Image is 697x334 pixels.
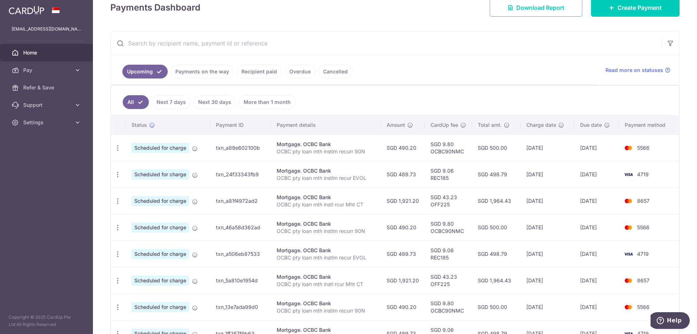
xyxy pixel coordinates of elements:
p: OCBC pty loan mth instlm recurr 90N [277,228,375,235]
div: Mortgage. OCBC Bank [277,194,375,201]
input: Search by recipient name, payment id or reference [111,32,662,55]
td: [DATE] [521,188,574,214]
p: OCBC pty loan mth instlm recur EVOL [277,174,375,182]
td: txn_5a810e1954d [210,267,271,294]
span: Read more on statuses [606,67,663,74]
span: Pay [23,67,71,74]
h4: Payments Dashboard [110,1,200,14]
td: SGD 9.80 OCBC90NMC [425,134,472,161]
img: Bank Card [621,303,636,311]
span: 8657 [637,277,649,283]
span: Download Report [516,3,564,12]
td: [DATE] [574,294,619,320]
td: [DATE] [521,294,574,320]
td: SGD 43.23 OFF225 [425,188,472,214]
span: Refer & Save [23,84,71,91]
td: [DATE] [574,214,619,241]
p: OCBC pty loan mth instlm recur EVOL [277,254,375,261]
a: Upcoming [122,65,168,79]
span: CardUp fee [431,121,458,129]
td: SGD 1,964.43 [472,188,521,214]
img: Bank Card [621,223,636,232]
span: Create Payment [617,3,662,12]
td: SGD 9.06 REC185 [425,241,472,267]
td: [DATE] [521,214,574,241]
td: [DATE] [521,267,574,294]
td: [DATE] [574,188,619,214]
a: Read more on statuses [606,67,670,74]
div: Mortgage. OCBC Bank [277,220,375,228]
td: txn_a89e602100b [210,134,271,161]
span: 5566 [637,145,649,151]
span: Amount [387,121,405,129]
td: txn_13e7ada99d0 [210,294,271,320]
td: txn_24f33343fb9 [210,161,271,188]
td: SGD 43.23 OFF225 [425,267,472,294]
td: SGD 489.73 [381,241,425,267]
td: [DATE] [574,134,619,161]
td: SGD 490.20 [381,134,425,161]
td: SGD 500.00 [472,134,521,161]
th: Payment details [271,116,381,134]
span: 4719 [637,171,649,177]
td: [DATE] [574,161,619,188]
td: SGD 500.00 [472,294,521,320]
div: Mortgage. OCBC Bank [277,273,375,281]
div: Mortgage. OCBC Bank [277,167,375,174]
span: 8657 [637,198,649,204]
td: [DATE] [521,134,574,161]
span: Status [131,121,147,129]
p: OCBC pty loan mth instlm recurr 90N [277,148,375,155]
p: OCBC pty loan mth instl rcur Mht CT [277,281,375,288]
span: Home [23,49,71,56]
td: [DATE] [521,241,574,267]
img: Bank Card [621,197,636,205]
span: Charge date [526,121,556,129]
a: Next 30 days [193,95,236,109]
iframe: Opens a widget where you can find more information [651,312,690,330]
td: txn_a506eb87533 [210,241,271,267]
span: 5566 [637,304,649,310]
img: Bank Card [621,250,636,258]
div: Mortgage. OCBC Bank [277,300,375,307]
span: Settings [23,119,71,126]
th: Payment method [619,116,679,134]
a: Overdue [285,65,315,79]
td: [DATE] [574,267,619,294]
td: txn_a81f4972ad2 [210,188,271,214]
td: [DATE] [574,241,619,267]
a: Payments on the way [171,65,234,79]
td: SGD 9.80 OCBC90NMC [425,214,472,241]
td: SGD 9.80 OCBC90NMC [425,294,472,320]
span: Scheduled for charge [131,302,189,312]
td: SGD 1,921.20 [381,267,425,294]
img: Bank Card [621,170,636,179]
p: OCBC pty loan mth instlm recurr 90N [277,307,375,314]
td: SGD 490.20 [381,294,425,320]
span: 4719 [637,251,649,257]
p: OCBC pty loan mth instl rcur Mht CT [277,201,375,208]
td: SGD 500.00 [472,214,521,241]
a: All [123,95,149,109]
span: Scheduled for charge [131,222,189,233]
p: [EMAIL_ADDRESS][DOMAIN_NAME] [12,25,81,33]
div: Mortgage. OCBC Bank [277,247,375,254]
a: Recipient paid [237,65,282,79]
td: txn_46a58d362ad [210,214,271,241]
td: SGD 498.79 [472,241,521,267]
img: Bank Card [621,144,636,152]
img: Bank Card [621,276,636,285]
div: Mortgage. OCBC Bank [277,141,375,148]
span: Support [23,101,71,109]
th: Payment ID [210,116,271,134]
td: SGD 489.73 [381,161,425,188]
div: Mortgage. OCBC Bank [277,326,375,334]
span: Total amt. [478,121,502,129]
img: CardUp [9,6,44,15]
span: 5566 [637,224,649,230]
td: [DATE] [521,161,574,188]
span: Scheduled for charge [131,169,189,180]
td: SGD 490.20 [381,214,425,241]
span: Scheduled for charge [131,249,189,259]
